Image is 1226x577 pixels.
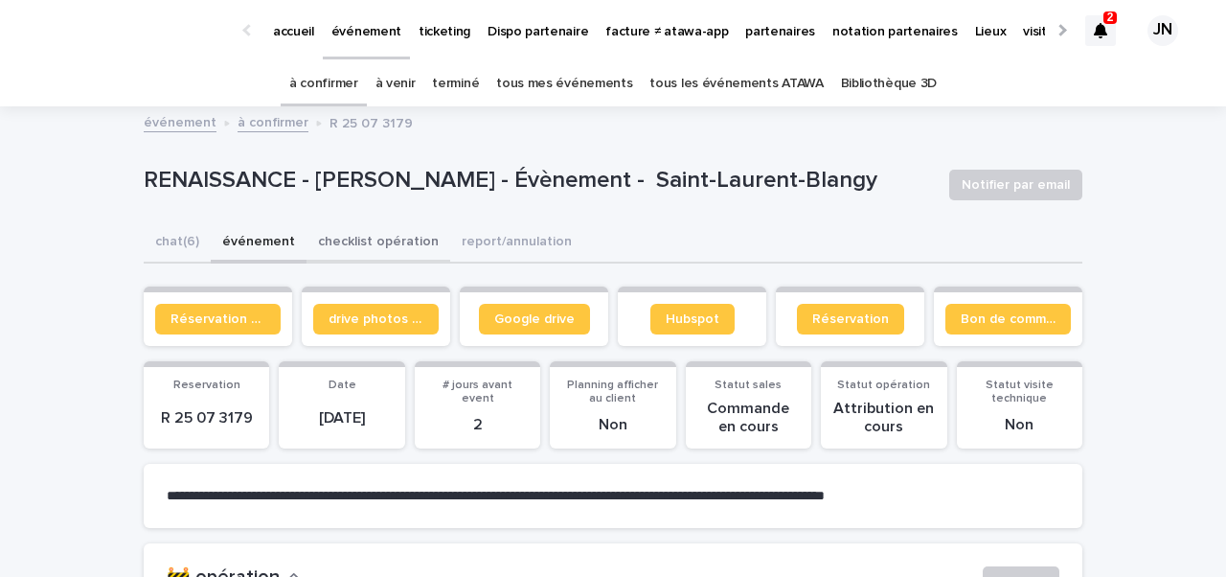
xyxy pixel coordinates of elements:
[375,61,416,106] a: à venir
[494,312,575,326] span: Google drive
[144,167,934,195] p: RENAISSANCE - [PERSON_NAME] - Évènement - Saint-Laurent-Blangy
[837,380,930,391] span: Statut opération
[715,380,782,391] span: Statut sales
[841,61,937,106] a: Bibliothèque 3D
[945,304,1071,335] a: Bon de commande
[38,12,224,50] img: Ls34BcGeRexTGTNfXpUC
[962,175,1070,195] span: Notifier par email
[496,61,632,106] a: tous mes événements
[1085,15,1116,46] div: 2
[650,304,735,335] a: Hubspot
[812,312,889,326] span: Réservation
[173,380,240,391] span: Reservation
[306,223,450,264] button: checklist opération
[426,416,529,434] p: 2
[313,304,439,335] a: drive photos coordinateur
[649,61,823,106] a: tous les événements ATAWA
[144,223,211,264] button: chat (6)
[1107,11,1114,24] p: 2
[797,304,904,335] a: Réservation
[155,304,281,335] a: Réservation client
[170,312,265,326] span: Réservation client
[211,223,306,264] button: événement
[329,312,423,326] span: drive photos coordinateur
[832,400,935,436] p: Attribution en cours
[949,170,1082,200] button: Notifier par email
[432,61,479,106] a: terminé
[567,380,658,404] span: Planning afficher au client
[968,416,1071,434] p: Non
[697,400,800,436] p: Commande en cours
[329,111,413,132] p: R 25 07 3179
[144,110,216,132] a: événement
[155,409,258,427] p: R 25 07 3179
[289,61,358,106] a: à confirmer
[1147,15,1178,46] div: JN
[238,110,308,132] a: à confirmer
[986,380,1054,404] span: Statut visite technique
[329,380,356,391] span: Date
[290,409,393,427] p: [DATE]
[450,223,583,264] button: report/annulation
[443,380,512,404] span: # jours avant event
[666,312,719,326] span: Hubspot
[961,312,1056,326] span: Bon de commande
[479,304,590,335] a: Google drive
[561,416,664,434] p: Non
